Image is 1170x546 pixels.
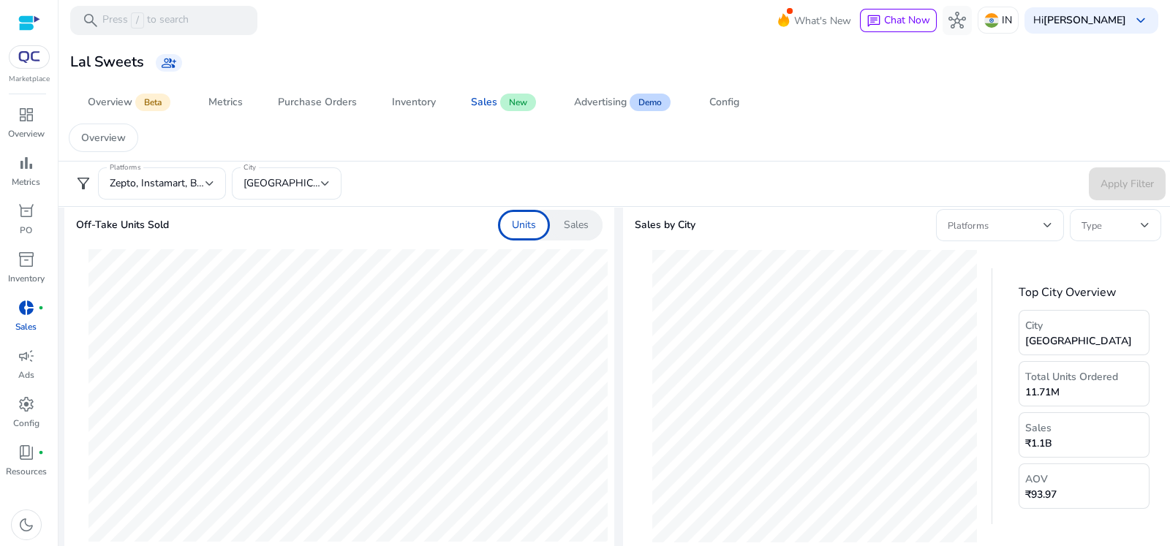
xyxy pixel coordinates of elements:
[884,13,930,27] span: Chat Now
[500,94,536,111] span: New
[131,12,144,29] span: /
[102,12,189,29] p: Press to search
[1025,472,1048,486] span: AOV
[943,6,972,35] button: hub
[12,175,40,189] p: Metrics
[1025,421,1052,435] span: Sales
[984,13,999,28] img: in.svg
[1002,7,1012,33] p: IN
[18,202,35,220] span: orders
[135,94,170,111] span: Beta
[70,53,144,71] h3: Lal Sweets
[208,97,243,107] div: Metrics
[709,97,739,107] div: Config
[18,444,35,461] span: book_4
[1019,284,1150,301] span: Top City Overview
[18,347,35,365] span: campaign
[471,97,497,107] div: Sales
[867,14,881,29] span: chat
[18,368,34,382] p: Ads
[9,74,50,85] p: Marketplace
[75,175,92,192] span: filter_alt
[1132,12,1150,29] span: keyboard_arrow_down
[244,176,565,190] span: [GEOGRAPHIC_DATA], [GEOGRAPHIC_DATA], [GEOGRAPHIC_DATA]
[1025,319,1043,333] span: City
[1025,334,1132,349] span: [GEOGRAPHIC_DATA]
[278,97,357,107] div: Purchase Orders
[18,395,35,413] span: settings
[156,54,182,72] a: group_add
[512,218,536,232] p: Units
[16,51,42,63] img: QC-logo.svg
[38,305,44,311] span: fiber_manual_record
[18,251,35,268] span: inventory_2
[1025,370,1118,384] span: Total Units Ordered
[8,127,45,140] p: Overview
[1025,436,1052,451] span: ₹1.1B
[8,272,45,285] p: Inventory
[76,218,169,232] span: Off-Take Units Sold
[1025,488,1057,502] span: ₹93.97
[948,12,966,29] span: hub
[88,97,132,107] div: Overview
[38,450,44,455] span: fiber_manual_record
[81,130,126,145] p: Overview
[110,162,140,172] mat-label: Platforms
[18,299,35,316] span: donut_small
[13,417,39,430] p: Config
[6,465,47,478] p: Resources
[18,154,35,172] span: bar_chart
[82,12,99,29] span: search
[860,9,937,32] button: chatChat Now
[110,176,219,190] span: Zepto, Instamart, Blinkit
[392,97,436,107] div: Inventory
[18,106,35,124] span: dashboard
[15,320,37,333] p: Sales
[20,224,32,237] p: PO
[1025,385,1060,400] span: 11.71M
[574,97,627,107] div: Advertising
[244,162,256,172] mat-label: City
[635,218,695,232] span: Sales by City
[18,516,35,534] span: dark_mode
[1033,15,1126,26] p: Hi
[794,8,851,34] span: What's New
[1043,13,1126,27] b: [PERSON_NAME]
[630,94,671,111] span: Demo
[162,56,176,70] span: group_add
[564,218,589,232] p: Sales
